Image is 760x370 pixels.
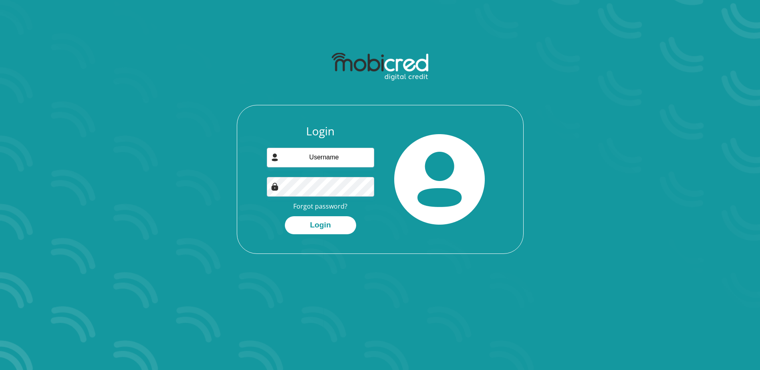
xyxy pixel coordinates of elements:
[271,183,279,191] img: Image
[267,125,374,138] h3: Login
[271,153,279,161] img: user-icon image
[332,53,428,81] img: mobicred logo
[285,216,356,234] button: Login
[293,202,347,211] a: Forgot password?
[267,148,374,167] input: Username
